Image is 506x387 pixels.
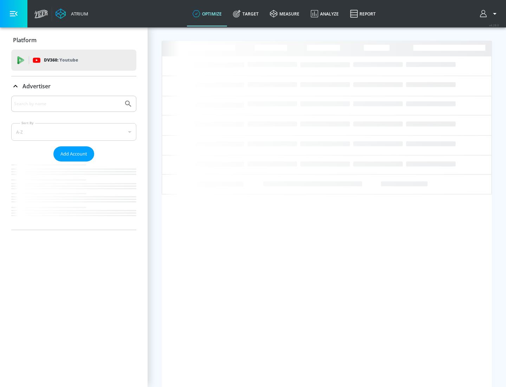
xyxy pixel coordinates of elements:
span: Add Account [60,150,87,158]
a: Target [227,1,264,26]
a: optimize [187,1,227,26]
p: DV360: [44,56,78,64]
div: Advertiser [11,76,136,96]
p: Platform [13,36,37,44]
div: Advertiser [11,96,136,230]
input: Search by name [14,99,121,108]
div: Atrium [68,11,88,17]
p: Advertiser [22,82,51,90]
span: v 4.28.0 [489,23,499,27]
a: Atrium [56,8,88,19]
div: DV360: Youtube [11,50,136,71]
a: Analyze [305,1,344,26]
a: measure [264,1,305,26]
a: Report [344,1,381,26]
nav: list of Advertiser [11,161,136,230]
div: Platform [11,30,136,50]
p: Youtube [59,56,78,64]
button: Add Account [53,146,94,161]
div: A-Z [11,123,136,141]
label: Sort By [20,121,35,125]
